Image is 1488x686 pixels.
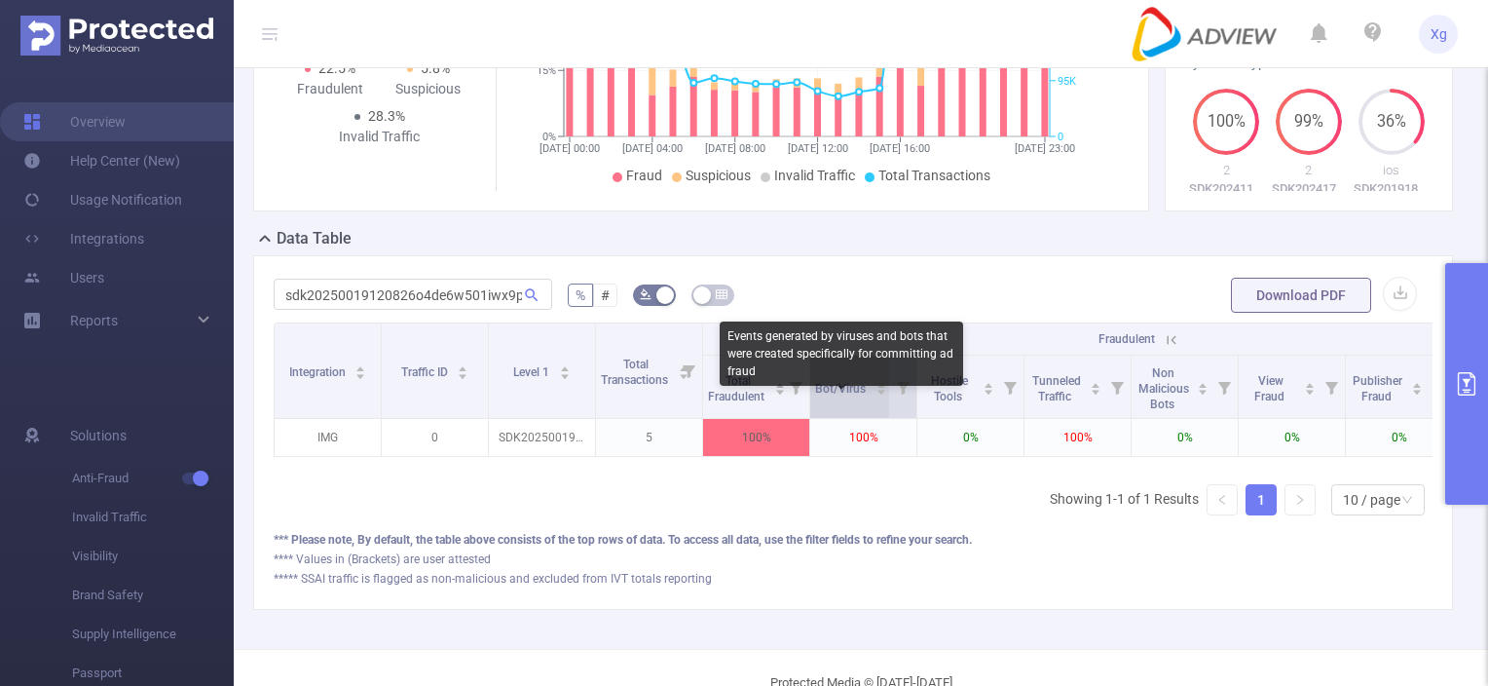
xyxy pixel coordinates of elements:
[917,419,1023,456] p: 0%
[318,60,355,76] span: 22.5%
[878,168,990,183] span: Total Transactions
[23,102,126,141] a: Overview
[626,168,662,183] span: Fraud
[1412,380,1423,386] i: icon: caret-up
[72,498,234,537] span: Invalid Traffic
[72,576,234,615] span: Brand Safety
[1411,380,1423,392] div: Sort
[1318,356,1345,418] i: Filter menu
[704,142,764,155] tspan: [DATE] 08:00
[274,570,1432,588] div: ***** SSAI traffic is flagged as non-malicious and excluded from IVT totals reporting
[931,374,968,403] span: Hostile Tools
[1098,332,1155,346] span: Fraudulent
[1343,485,1400,514] div: 10 / page
[1305,380,1316,386] i: icon: caret-up
[686,168,751,183] span: Suspicious
[1276,114,1342,130] span: 99%
[1185,161,1268,180] p: 2
[1401,494,1413,508] i: icon: down
[1246,485,1276,514] a: 1
[421,60,450,76] span: 5.8%
[815,382,869,396] span: Bot/Virus
[1425,356,1452,418] i: Filter menu
[1138,366,1189,411] span: Non Malicious Bots
[70,416,127,455] span: Solutions
[1412,387,1423,393] i: icon: caret-down
[355,363,366,369] i: icon: caret-up
[458,371,468,377] i: icon: caret-down
[1216,494,1228,506] i: icon: left
[274,551,1432,568] div: **** Values in (Brackets) are user attested
[23,141,180,180] a: Help Center (New)
[1284,484,1316,515] li: Next Page
[1058,131,1063,143] tspan: 0
[457,363,468,375] div: Sort
[675,324,702,418] i: Filter menu
[1132,419,1238,456] p: 0%
[382,419,488,456] p: 0
[1091,380,1101,386] i: icon: caret-up
[355,371,366,377] i: icon: caret-down
[275,419,381,456] p: IMG
[401,365,451,379] span: Traffic ID
[1346,419,1452,456] p: 0%
[870,142,930,155] tspan: [DATE] 16:00
[1193,114,1259,130] span: 100%
[716,288,727,300] i: icon: table
[458,363,468,369] i: icon: caret-up
[23,180,182,219] a: Usage Notification
[601,287,610,303] span: #
[984,387,994,393] i: icon: caret-down
[70,313,118,328] span: Reports
[1268,179,1351,199] p: SDK2024171205080537v5dr8ej81hbe5
[621,142,682,155] tspan: [DATE] 04:00
[984,380,994,386] i: icon: caret-up
[1024,419,1131,456] p: 100%
[274,279,552,310] input: Search...
[1198,387,1209,393] i: icon: caret-down
[559,363,570,369] i: icon: caret-up
[1358,114,1425,130] span: 36%
[559,363,571,375] div: Sort
[72,537,234,576] span: Visibility
[787,142,847,155] tspan: [DATE] 12:00
[380,79,478,99] div: Suspicious
[70,301,118,340] a: Reports
[281,79,380,99] div: Fraudulent
[996,356,1023,418] i: Filter menu
[1294,494,1306,506] i: icon: right
[72,615,234,654] span: Supply Intelligence
[539,142,600,155] tspan: [DATE] 00:00
[1058,75,1076,88] tspan: 95K
[1305,387,1316,393] i: icon: caret-down
[1210,356,1238,418] i: Filter menu
[1231,278,1371,313] button: Download PDF
[1304,380,1316,392] div: Sort
[576,287,585,303] span: %
[1050,484,1199,515] li: Showing 1-1 of 1 Results
[1032,374,1081,403] span: Tunneled Traffic
[489,419,595,456] p: SDK20250019120826o4de6w501iwx9pt
[542,131,556,143] tspan: 0%
[720,322,963,386] div: Events generated by viruses and bots that were created specifically for committing ad fraud
[330,127,428,147] div: Invalid Traffic
[513,365,552,379] span: Level 1
[703,419,809,456] p: 100%
[537,64,556,77] tspan: 15%
[1103,356,1131,418] i: Filter menu
[810,419,916,456] p: 100%
[1239,419,1345,456] p: 0%
[1254,374,1287,403] span: View Fraud
[277,227,352,250] h2: Data Table
[354,363,366,375] div: Sort
[20,16,213,56] img: Protected Media
[774,168,855,183] span: Invalid Traffic
[1015,142,1075,155] tspan: [DATE] 23:00
[72,459,234,498] span: Anti-Fraud
[1197,380,1209,392] div: Sort
[640,288,651,300] i: icon: bg-colors
[23,258,104,297] a: Users
[1246,484,1277,515] li: 1
[289,365,349,379] span: Integration
[1090,380,1101,392] div: Sort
